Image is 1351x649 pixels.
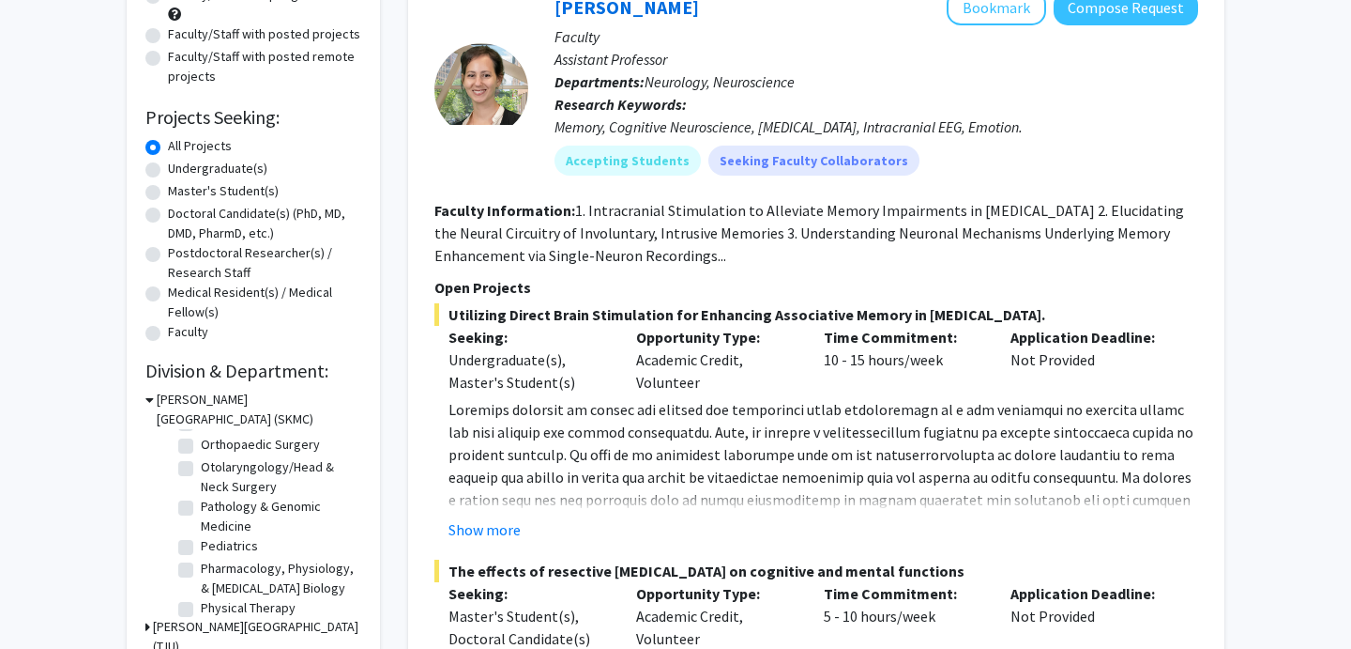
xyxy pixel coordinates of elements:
label: Undergraduate(s) [168,159,267,178]
label: Postdoctoral Researcher(s) / Research Staff [168,243,361,283]
h2: Division & Department: [145,360,361,382]
h3: [PERSON_NAME][GEOGRAPHIC_DATA] (SKMC) [157,390,361,429]
b: Departments: [554,72,645,91]
p: Seeking: [448,582,608,605]
label: Faculty/Staff with posted projects [168,24,360,44]
button: Show more [448,518,521,541]
mat-chip: Seeking Faculty Collaborators [708,146,919,176]
div: Memory, Cognitive Neuroscience, [MEDICAL_DATA], Intracranial EEG, Emotion. [554,116,1198,138]
label: Pediatrics [201,536,258,556]
b: Research Keywords: [554,95,687,114]
label: Faculty [168,322,208,342]
p: Time Commitment: [824,582,983,605]
label: Pathology & Genomic Medicine [201,497,357,536]
b: Faculty Information: [434,201,575,220]
h2: Projects Seeking: [145,106,361,129]
p: Loremips dolorsit am consec adi elitsed doe temporinci utlab etdoloremagn al e adm veniamqui no e... [448,398,1198,646]
label: Orthopaedic Surgery [201,435,320,455]
p: Application Deadline: [1010,326,1170,348]
iframe: Chat [14,564,80,635]
label: Physical Therapy [201,598,296,618]
p: Faculty [554,25,1198,48]
div: 10 - 15 hours/week [810,326,997,394]
div: Academic Credit, Volunteer [622,326,810,394]
p: Opportunity Type: [636,326,796,348]
div: Not Provided [996,326,1184,394]
p: Seeking: [448,326,608,348]
p: Application Deadline: [1010,582,1170,605]
p: Open Projects [434,276,1198,299]
label: All Projects [168,136,232,156]
p: Time Commitment: [824,326,983,348]
p: Assistant Professor [554,48,1198,70]
label: Doctoral Candidate(s) (PhD, MD, DMD, PharmD, etc.) [168,204,361,243]
label: Otolaryngology/Head & Neck Surgery [201,457,357,497]
label: Pharmacology, Physiology, & [MEDICAL_DATA] Biology [201,559,357,598]
label: Faculty/Staff with posted remote projects [168,47,361,86]
p: Opportunity Type: [636,582,796,605]
span: Utilizing Direct Brain Stimulation for Enhancing Associative Memory in [MEDICAL_DATA]. [434,303,1198,326]
div: Undergraduate(s), Master's Student(s) [448,348,608,394]
span: The effects of resective [MEDICAL_DATA] on cognitive and mental functions [434,560,1198,582]
span: Neurology, Neuroscience [645,72,795,91]
fg-read-more: 1. Intracranial Stimulation to Alleviate Memory Impairments in [MEDICAL_DATA] 2. Elucidating the ... [434,201,1184,265]
mat-chip: Accepting Students [554,146,701,176]
label: Master's Student(s) [168,181,279,201]
label: Medical Resident(s) / Medical Fellow(s) [168,283,361,322]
